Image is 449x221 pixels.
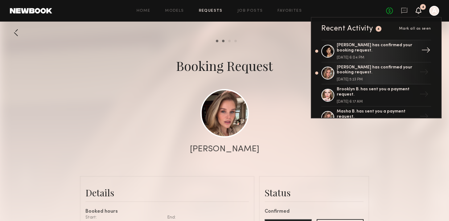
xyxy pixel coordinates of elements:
div: → [419,43,433,59]
a: Models [165,9,184,13]
div: → [417,87,431,103]
div: Confirmed [265,209,364,214]
a: Brooklyn B. has sent you a payment request.[DATE] 6:17 AM→ [321,84,431,107]
div: Booking Request [176,57,273,74]
span: Mark all as seen [399,27,431,31]
a: [PERSON_NAME] has confirmed your booking request.[DATE] 5:23 PM→ [321,63,431,85]
a: A [429,6,439,16]
div: [DATE] 6:04 PM [337,56,417,59]
div: Booked hours [85,209,249,214]
a: Masha B. has sent you a payment request.→ [321,107,431,129]
div: 4 [422,6,424,9]
a: Job Posts [237,9,263,13]
div: Status [265,186,364,199]
div: Masha B. has sent you a payment request. [337,109,417,120]
div: Start: [85,214,163,221]
div: [PERSON_NAME] has confirmed your booking request. [337,43,417,53]
a: Requests [199,9,223,13]
div: Recent Activity [321,25,373,32]
a: Favorites [278,9,302,13]
div: [PERSON_NAME] [190,145,259,153]
div: End: [167,214,244,221]
div: [DATE] 5:23 PM [337,78,417,81]
div: [DATE] 6:17 AM [337,100,417,104]
div: 4 [377,27,380,31]
div: [PERSON_NAME] has confirmed your booking request. [337,65,417,76]
div: Details [85,186,249,199]
div: → [417,109,431,125]
div: → [417,65,431,81]
a: Home [137,9,150,13]
div: Brooklyn B. has sent you a payment request. [337,87,417,97]
a: [PERSON_NAME] has confirmed your booking request.[DATE] 6:04 PM→ [321,40,431,63]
